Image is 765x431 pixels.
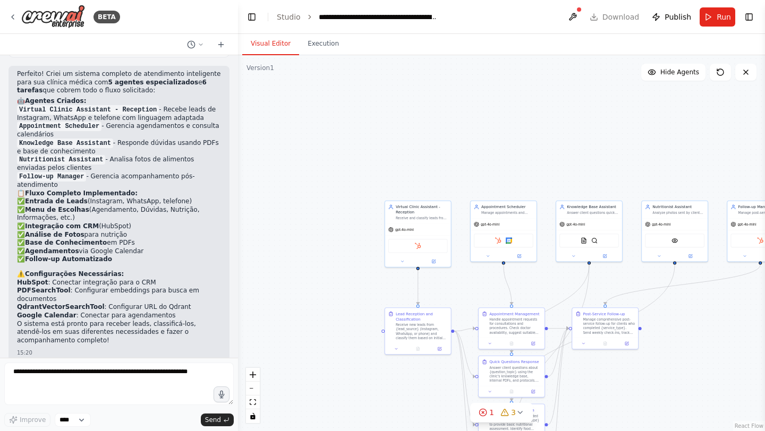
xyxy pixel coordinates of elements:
[641,64,705,81] button: Hide Agents
[454,326,475,334] g: Edge from d5b2d13b-4e88-4eab-b88b-b96a1c855a03 to a8258505-bda5-4e5c-a359-38cd4e252994
[675,253,705,259] button: Open in side panel
[17,279,48,286] strong: HubSpot
[17,312,221,320] li: : Conectar para agendamentos
[25,189,138,197] strong: Fluxo Completo Implementado:
[481,222,499,227] span: gpt-4o-mini
[737,222,756,227] span: gpt-4o-mini
[665,12,691,22] span: Publish
[17,222,221,231] li: ✅ (HubSpot)
[17,303,221,312] li: : Configurar URL do Qdrant
[583,317,635,334] div: Manage comprehensive post-service follow-up for clients who completed {service_type}. Send weekly...
[17,156,221,173] li: - Analisa fotos de alimentos enviadas pelos clientes
[17,239,221,247] li: ✅ em PDFs
[590,253,620,259] button: Open in side panel
[17,105,159,115] code: Virtual Clinic Assistant - Reception
[17,247,221,256] li: ✅ via Google Calendar
[17,155,105,165] code: Nutritionist Assistant
[17,287,221,303] li: : Configurar embeddings para busca em documentos
[25,231,84,238] strong: Análise de Fotos
[246,395,260,409] button: fit view
[246,382,260,395] button: zoom out
[21,5,85,29] img: Logo
[385,307,452,355] div: Lead Reception and ClassificationReceive new leads from {lead_source} (Instagram, WhatsApp, or ph...
[183,38,208,51] button: Switch to previous chat
[591,237,598,244] img: QdrantVectorSearchTool
[415,243,421,249] img: HubSpot
[419,258,449,265] button: Open in side panel
[17,70,221,95] p: Perfeito! Criei um sistema completo de atendimento inteligente para sua clínica médica com e que ...
[17,206,221,222] li: ✅ (Agendamento, Dúvidas, Nutrição, Informações, etc.)
[501,265,514,305] g: Edge from 9edeb353-f340-483e-8a24-f3cb2fd97744 to a8258505-bda5-4e5c-a359-38cd4e252994
[511,407,516,418] span: 3
[717,12,731,22] span: Run
[396,204,448,215] div: Virtual Clinic Assistant - Reception
[201,413,234,426] button: Send
[17,139,221,156] li: - Responde dúvidas usando PDFs e base de conhecimento
[244,10,259,24] button: Hide left sidebar
[17,303,105,311] strong: QdrantVectorSearchTool
[489,414,541,431] div: Analyze food photos uploaded by client showing {meal_type} to provide basic nutritional assessmen...
[478,307,545,349] div: Appointment ManagementHandle appointment requests for consultations and procedures. Check doctor ...
[478,356,545,398] div: Quick Questions ResponseAnswer client questions about {question_topic} using the clinic's knowled...
[25,197,88,205] strong: Entrada de Leads
[470,403,533,423] button: 13
[17,312,76,319] strong: Google Calendar
[454,329,475,380] g: Edge from d5b2d13b-4e88-4eab-b88b-b96a1c855a03 to f9725e63-a96a-4265-ad5e-191d4438a6b1
[489,359,539,365] div: Quick Questions Response
[17,122,221,139] li: - Gerencia agendamentos e consulta calendários
[495,237,501,244] img: HubSpot
[396,216,448,220] div: Receive and classify leads from different channels (Instagram, WhatsApp, phone), directing each c...
[470,201,537,262] div: Appointment SchedulerManage appointments and procedures scheduling by checking availability, book...
[594,340,617,347] button: No output available
[395,228,414,232] span: gpt-4o-mini
[277,12,438,22] nav: breadcrumb
[246,368,260,423] div: React Flow controls
[25,222,99,230] strong: Integração com CRM
[700,7,735,27] button: Run
[385,201,452,268] div: Virtual Clinic Assistant - ReceptionReceive and classify leads from different channels (Instagram...
[25,270,124,278] strong: Configurações Necessárias:
[509,265,592,353] g: Edge from afd1827a-60b6-42f9-890e-d956edfe90af to f9725e63-a96a-4265-ad5e-191d4438a6b1
[25,239,107,246] strong: Base de Conhecimento
[415,270,421,305] g: Edge from 788c5bc7-f5a0-4555-a1a0-6987a248d850 to d5b2d13b-4e88-4eab-b88b-b96a1c855a03
[509,265,677,401] g: Edge from d10a1b45-61d7-4d5d-81cd-7388d26538e4 to 1b7de5d8-b976-480e-b776-c7bc41dcf350
[205,416,221,424] span: Send
[17,231,221,239] li: ✅ para nutrição
[735,423,763,429] a: React Flow attribution
[566,222,585,227] span: gpt-4o-mini
[17,270,221,279] h2: ⚠️
[17,79,207,94] strong: 6 tarefas
[489,317,541,334] div: Handle appointment requests for consultations and procedures. Check doctor availability, suggest ...
[489,407,494,418] span: 1
[17,320,221,345] p: O sistema está pronto para receber leads, classificá-los, atendê-los em suas diferentes necessida...
[214,386,229,402] button: Click to speak your automation idea
[430,346,449,352] button: Open in side panel
[481,204,533,210] div: Appointment Scheduler
[20,416,46,424] span: Improve
[17,173,221,189] li: - Gerencia acompanhamento pós-atendimento
[17,287,71,294] strong: PDFSearchTool
[17,139,113,148] code: Knowledge Base Assistant
[648,7,695,27] button: Publish
[17,97,221,106] h2: 🤖
[548,326,568,331] g: Edge from a8258505-bda5-4e5c-a359-38cd4e252994 to c67c3f6e-4515-4396-aa6c-a2b50176829b
[572,307,639,349] div: Post-Service Follow-upManage comprehensive post-service follow-up for clients who completed {serv...
[17,197,221,206] li: ✅ (Instagram, WhatsApp, telefone)
[500,340,523,347] button: No output available
[17,122,101,131] code: Appointment Scheduler
[108,79,199,86] strong: 5 agentes especializados
[504,253,534,259] button: Open in side panel
[602,265,763,305] g: Edge from 74d2a6cf-e0c8-4900-8cdf-57485898f7f4 to c67c3f6e-4515-4396-aa6c-a2b50176829b
[641,201,708,262] div: Nutritionist AssistantAnalyze photos sent by clients to provide basic nutritional guidance, meal ...
[93,11,120,23] div: BETA
[17,349,221,357] div: 15:20
[481,211,533,215] div: Manage appointments and procedures scheduling by checking availability, booking consultations and...
[506,237,512,244] img: Google Calendar
[556,201,623,262] div: Knowledge Base AssistantAnswer client questions quickly and accurately using internal PDFs, clini...
[17,279,221,287] li: : Conectar integração para o CRM
[652,204,704,210] div: Nutritionist Assistant
[489,311,539,316] div: Appointment Management
[406,346,429,352] button: No output available
[757,237,763,244] img: HubSpot
[25,255,112,263] strong: Follow-up Automatizado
